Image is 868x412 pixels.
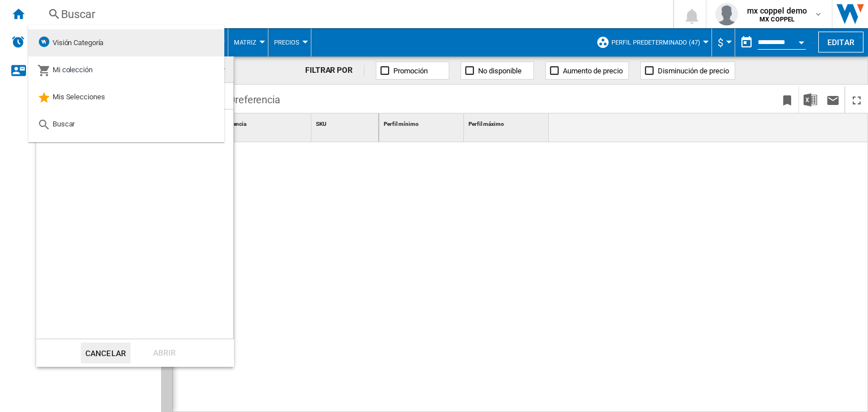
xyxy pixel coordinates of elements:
[37,35,51,49] img: wiser-icon-blue.png
[53,65,93,74] span: Mi colección
[53,120,75,128] span: Buscar
[140,343,189,363] div: Abrir
[81,343,131,363] button: Cancelar
[53,93,105,101] span: Mis Selecciones
[53,38,103,47] span: Visión Categoría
